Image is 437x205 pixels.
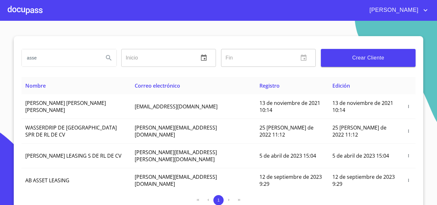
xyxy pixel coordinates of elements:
[365,5,429,15] button: account of current user
[332,173,395,187] span: 12 de septiembre de 2023 9:29
[332,82,350,89] span: Edición
[259,82,280,89] span: Registro
[365,5,422,15] span: [PERSON_NAME]
[135,173,217,187] span: [PERSON_NAME][EMAIL_ADDRESS][DOMAIN_NAME]
[259,99,320,114] span: 13 de noviembre de 2021 10:14
[321,49,416,67] button: Crear Cliente
[135,82,180,89] span: Correo electrónico
[135,103,218,110] span: [EMAIL_ADDRESS][DOMAIN_NAME]
[259,173,322,187] span: 12 de septiembre de 2023 9:29
[25,124,117,138] span: WASSERDRIP DE [GEOGRAPHIC_DATA] SPR DE RL DE CV
[326,53,410,62] span: Crear Cliente
[259,152,316,159] span: 5 de abril de 2023 15:04
[332,99,393,114] span: 13 de noviembre de 2021 10:14
[135,124,217,138] span: [PERSON_NAME][EMAIL_ADDRESS][DOMAIN_NAME]
[25,99,106,114] span: [PERSON_NAME] [PERSON_NAME] [PERSON_NAME]
[25,177,69,184] span: AB ASSET LEASING
[135,149,217,163] span: [PERSON_NAME][EMAIL_ADDRESS][PERSON_NAME][DOMAIN_NAME]
[332,124,386,138] span: 25 [PERSON_NAME] de 2022 11:12
[217,198,219,202] span: 1
[101,50,116,66] button: Search
[259,124,314,138] span: 25 [PERSON_NAME] de 2022 11:12
[22,49,99,67] input: search
[25,152,122,159] span: [PERSON_NAME] LEASING S DE RL DE CV
[332,152,389,159] span: 5 de abril de 2023 15:04
[25,82,46,89] span: Nombre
